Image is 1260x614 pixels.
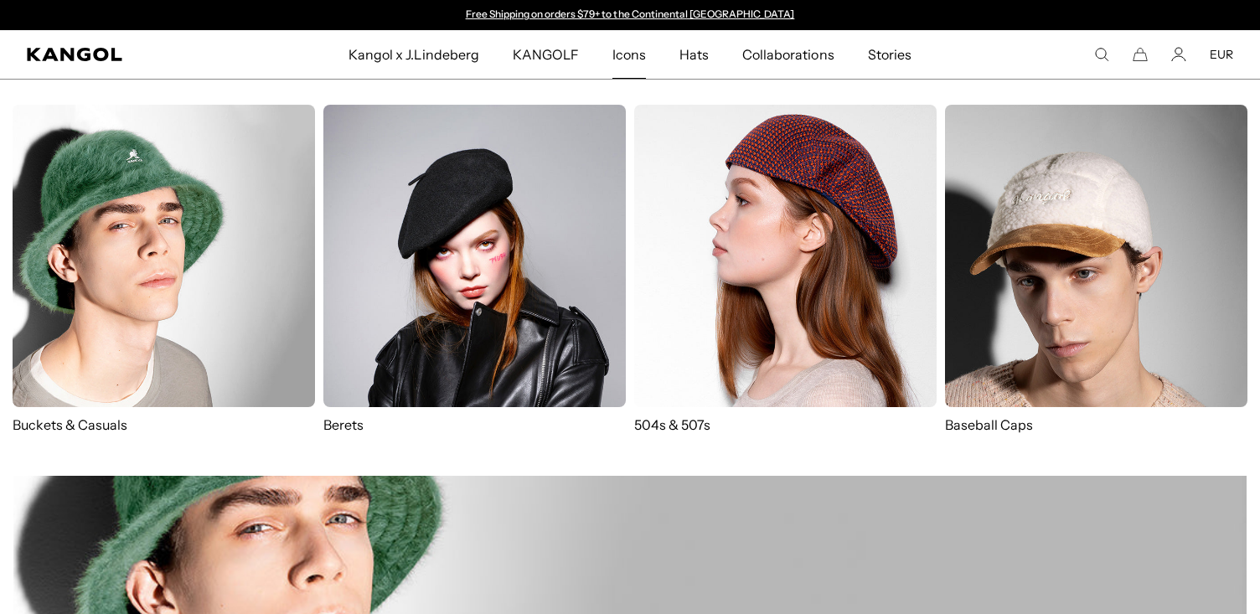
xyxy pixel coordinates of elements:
[612,30,646,79] span: Icons
[1171,47,1186,62] a: Account
[945,105,1247,451] a: Baseball Caps
[332,30,496,79] a: Kangol x J.Lindeberg
[323,415,626,434] p: Berets
[1094,47,1109,62] summary: Search here
[596,30,663,79] a: Icons
[466,8,795,20] a: Free Shipping on orders $79+ to the Continental [GEOGRAPHIC_DATA]
[513,30,579,79] span: KANGOLF
[27,48,230,61] a: Kangol
[13,415,315,434] p: Buckets & Casuals
[496,30,596,79] a: KANGOLF
[457,8,803,22] div: Announcement
[868,30,911,79] span: Stories
[13,105,315,434] a: Buckets & Casuals
[634,105,937,434] a: 504s & 507s
[634,415,937,434] p: 504s & 507s
[457,8,803,22] slideshow-component: Announcement bar
[945,415,1247,434] p: Baseball Caps
[663,30,726,79] a: Hats
[457,8,803,22] div: 1 of 2
[851,30,928,79] a: Stories
[323,105,626,434] a: Berets
[349,30,479,79] span: Kangol x J.Lindeberg
[742,30,834,79] span: Collaborations
[1210,47,1233,62] button: EUR
[726,30,850,79] a: Collaborations
[679,30,709,79] span: Hats
[1133,47,1148,62] button: Cart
